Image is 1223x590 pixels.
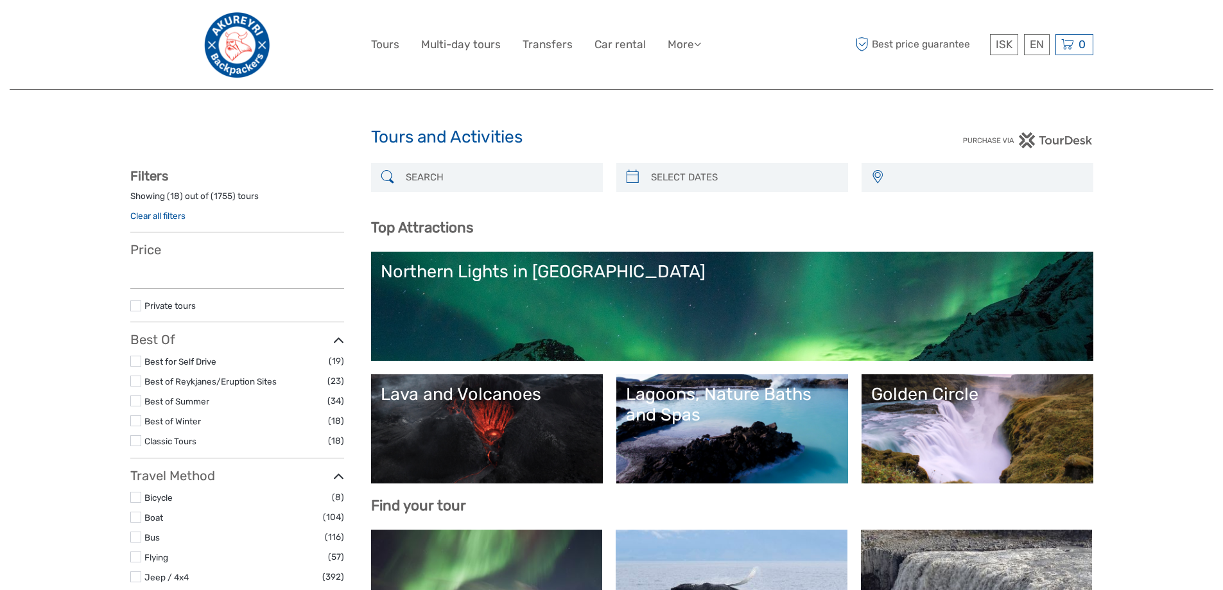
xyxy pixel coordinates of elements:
[329,354,344,369] span: (19)
[996,38,1012,51] span: ISK
[421,35,501,54] a: Multi-day tours
[144,572,189,582] a: Jeep / 4x4
[130,242,344,257] h3: Price
[381,261,1084,351] a: Northern Lights in [GEOGRAPHIC_DATA]
[1077,38,1088,51] span: 0
[214,190,232,202] label: 1755
[130,190,344,210] div: Showing ( ) out of ( ) tours
[332,490,344,505] span: (8)
[371,35,399,54] a: Tours
[144,376,277,386] a: Best of Reykjanes/Eruption Sites
[327,394,344,408] span: (34)
[646,166,842,189] input: SELECT DATES
[144,552,168,562] a: Flying
[328,433,344,448] span: (18)
[668,35,701,54] a: More
[523,35,573,54] a: Transfers
[594,35,646,54] a: Car rental
[962,132,1093,148] img: PurchaseViaTourDesk.png
[626,384,838,426] div: Lagoons, Nature Baths and Spas
[853,34,987,55] span: Best price guarantee
[144,396,209,406] a: Best of Summer
[328,413,344,428] span: (18)
[327,374,344,388] span: (23)
[371,497,466,514] b: Find your tour
[371,127,853,148] h1: Tours and Activities
[401,166,596,189] input: SEARCH
[871,384,1084,474] a: Golden Circle
[170,190,180,202] label: 18
[130,468,344,483] h3: Travel Method
[325,530,344,544] span: (116)
[130,168,168,184] strong: Filters
[144,492,173,503] a: Bicycle
[871,384,1084,404] div: Golden Circle
[381,261,1084,282] div: Northern Lights in [GEOGRAPHIC_DATA]
[626,384,838,474] a: Lagoons, Nature Baths and Spas
[144,300,196,311] a: Private tours
[144,356,216,367] a: Best for Self Drive
[381,384,593,404] div: Lava and Volcanoes
[130,211,186,221] a: Clear all filters
[144,416,201,426] a: Best of Winter
[323,510,344,525] span: (104)
[144,532,160,542] a: Bus
[202,10,273,80] img: Akureyri Backpackers TourDesk
[371,219,473,236] b: Top Attractions
[130,332,344,347] h3: Best Of
[144,512,163,523] a: Boat
[144,436,196,446] a: Classic Tours
[322,569,344,584] span: (392)
[1024,34,1050,55] div: EN
[381,384,593,474] a: Lava and Volcanoes
[328,550,344,564] span: (57)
